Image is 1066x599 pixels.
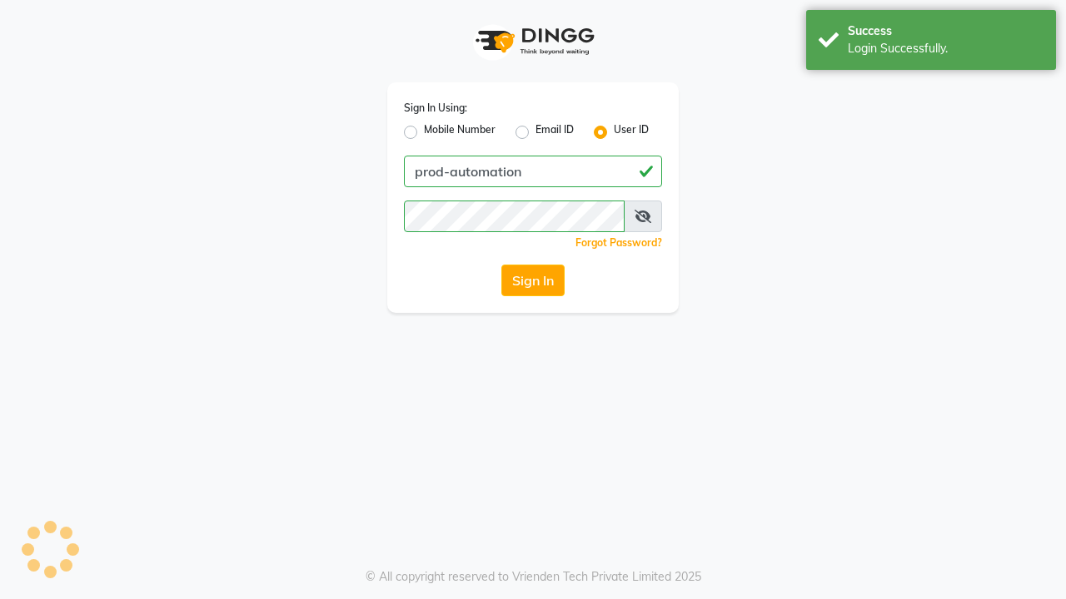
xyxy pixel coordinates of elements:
[466,17,600,66] img: logo1.svg
[404,101,467,116] label: Sign In Using:
[614,122,649,142] label: User ID
[404,156,662,187] input: Username
[535,122,574,142] label: Email ID
[404,200,625,232] input: Username
[848,40,1044,57] div: Login Successfully.
[501,265,565,296] button: Sign In
[424,122,496,142] label: Mobile Number
[848,22,1044,40] div: Success
[575,236,662,249] a: Forgot Password?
